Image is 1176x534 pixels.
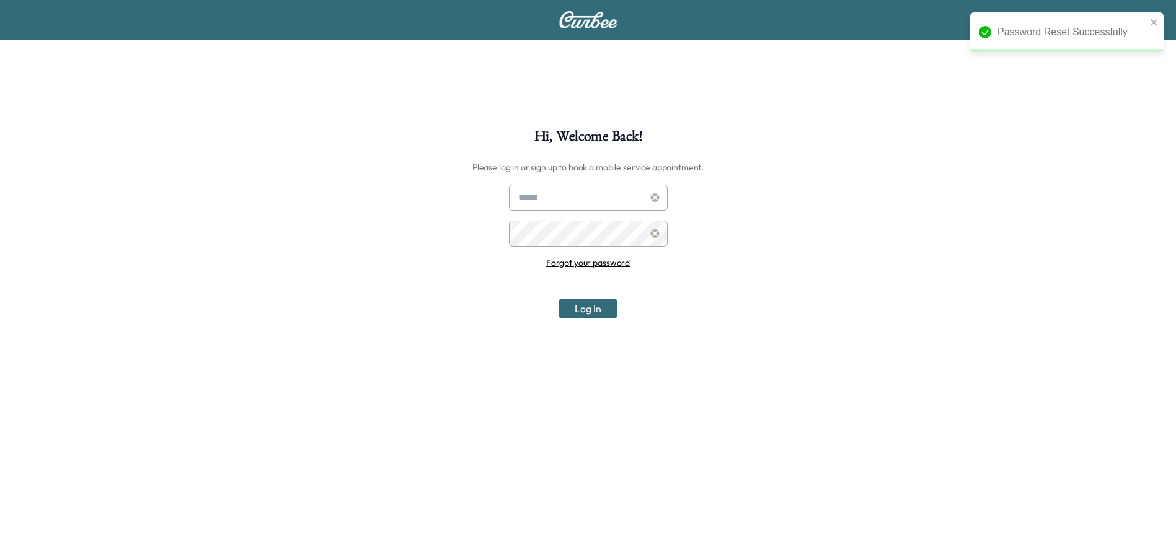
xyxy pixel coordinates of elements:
[472,157,704,177] h6: Please log in or sign up to book a mobile service appointment.
[997,25,1146,40] div: Password Reset Successfully
[1150,17,1159,27] button: close
[546,257,630,268] a: Forgot your password
[534,129,642,150] h1: Hi, Welcome Back!
[559,11,618,28] img: Curbee Logo
[559,299,617,318] button: Log In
